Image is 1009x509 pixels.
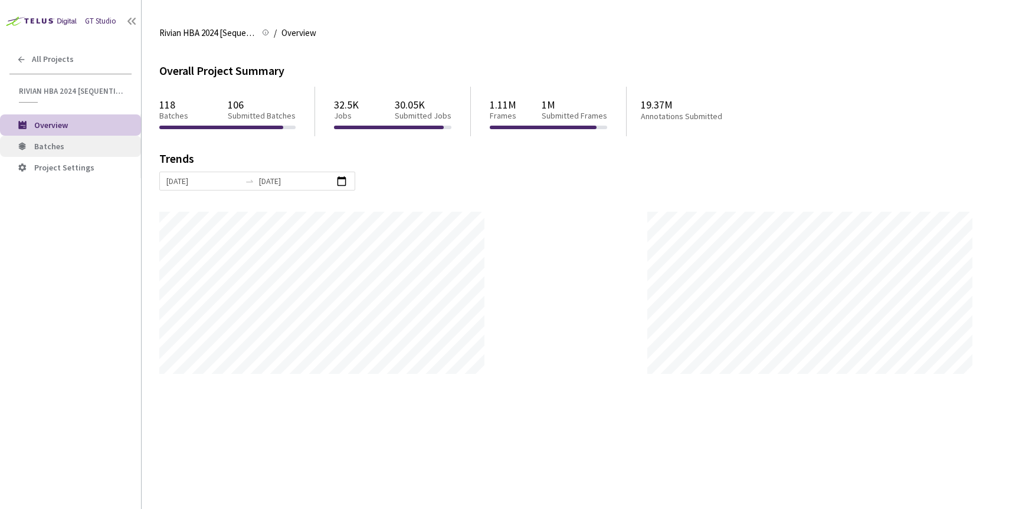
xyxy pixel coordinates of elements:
div: GT Studio [85,15,116,27]
p: 1M [542,98,607,111]
span: Rivian HBA 2024 [Sequential] [19,86,125,96]
p: Submitted Jobs [395,111,451,121]
span: swap-right [245,176,254,186]
span: All Projects [32,54,74,64]
p: Jobs [334,111,359,121]
div: Overall Project Summary [159,61,991,80]
p: 30.05K [395,98,451,111]
p: Batches [159,111,188,121]
span: Overview [34,120,68,130]
p: 106 [228,98,296,111]
li: / [274,26,277,40]
span: Batches [34,141,64,152]
input: Start date [166,175,240,188]
p: Submitted Batches [228,111,296,121]
span: Rivian HBA 2024 [Sequential] [159,26,255,40]
input: End date [259,175,333,188]
div: Trends [159,153,975,172]
p: 118 [159,98,188,111]
p: Frames [490,111,516,121]
p: 19.37M [641,98,768,111]
p: 1.11M [490,98,516,111]
span: to [245,176,254,186]
span: Project Settings [34,162,94,173]
p: Submitted Frames [542,111,607,121]
p: 32.5K [334,98,359,111]
span: Overview [281,26,316,40]
p: Annotations Submitted [641,111,768,121]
